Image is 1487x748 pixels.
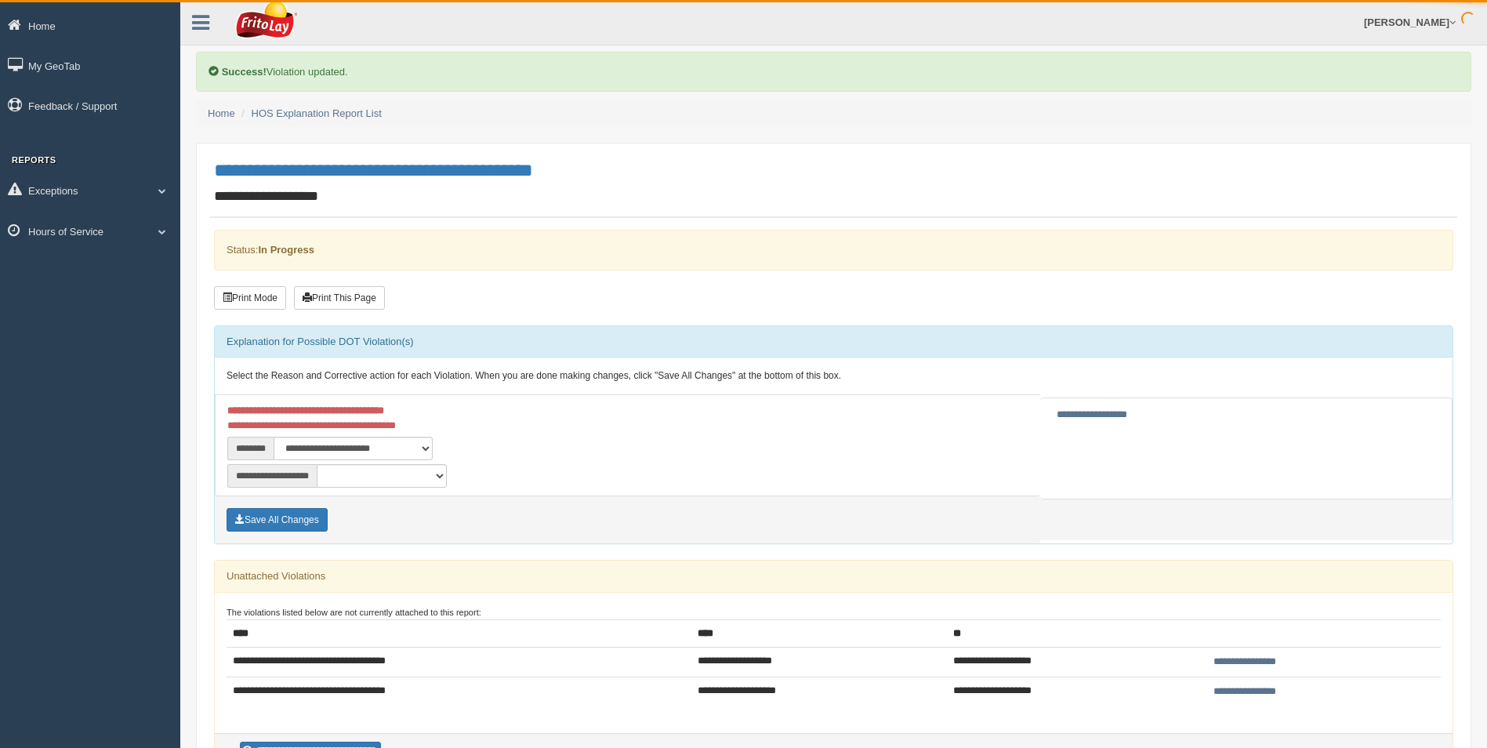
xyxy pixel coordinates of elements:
[214,230,1453,270] div: Status:
[222,66,267,78] b: Success!
[196,52,1471,92] div: Violation updated.
[252,107,382,119] a: HOS Explanation Report List
[215,326,1453,358] div: Explanation for Possible DOT Violation(s)
[294,286,385,310] button: Print This Page
[227,608,481,617] small: The violations listed below are not currently attached to this report:
[215,561,1453,592] div: Unattached Violations
[227,508,328,532] button: Save
[215,358,1453,395] div: Select the Reason and Corrective action for each Violation. When you are done making changes, cli...
[258,244,314,256] strong: In Progress
[208,107,235,119] a: Home
[214,286,286,310] button: Print Mode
